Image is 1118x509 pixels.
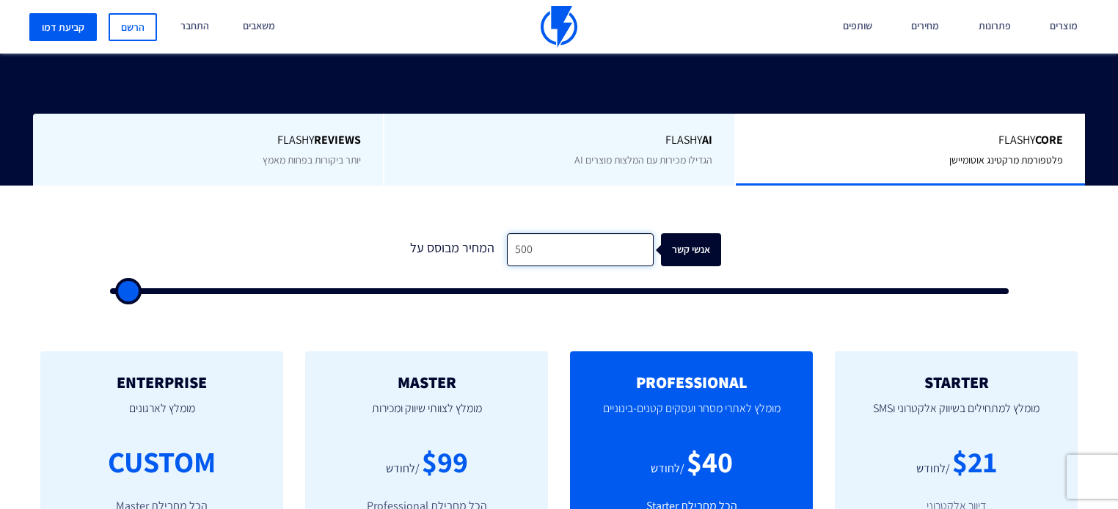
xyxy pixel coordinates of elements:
[29,13,97,41] a: קביעת דמו
[327,391,526,441] p: מומלץ לצוותי שיווק ומכירות
[55,132,362,149] span: Flashy
[592,373,791,391] h2: PROFESSIONAL
[386,461,420,477] div: /לחודש
[949,153,1063,166] span: פלטפורמת מרקטינג אוטומיישן
[1035,132,1063,147] b: Core
[62,373,261,391] h2: ENTERPRISE
[702,132,712,147] b: AI
[263,153,361,166] span: יותר ביקורות בפחות מאמץ
[62,391,261,441] p: מומלץ לארגונים
[758,132,1063,149] span: Flashy
[108,441,216,483] div: CUSTOM
[406,132,712,149] span: Flashy
[109,13,157,41] a: הרשם
[422,441,468,483] div: $99
[670,233,730,266] div: אנשי קשר
[651,461,684,477] div: /לחודש
[916,461,950,477] div: /לחודש
[592,391,791,441] p: מומלץ לאתרי מסחר ועסקים קטנים-בינוניים
[952,441,997,483] div: $21
[857,391,1056,441] p: מומלץ למתחילים בשיווק אלקטרוני וSMS
[327,373,526,391] h2: MASTER
[574,153,712,166] span: הגדילו מכירות עם המלצות מוצרים AI
[687,441,733,483] div: $40
[397,233,507,266] div: המחיר מבוסס על
[857,373,1056,391] h2: STARTER
[314,132,361,147] b: REVIEWS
